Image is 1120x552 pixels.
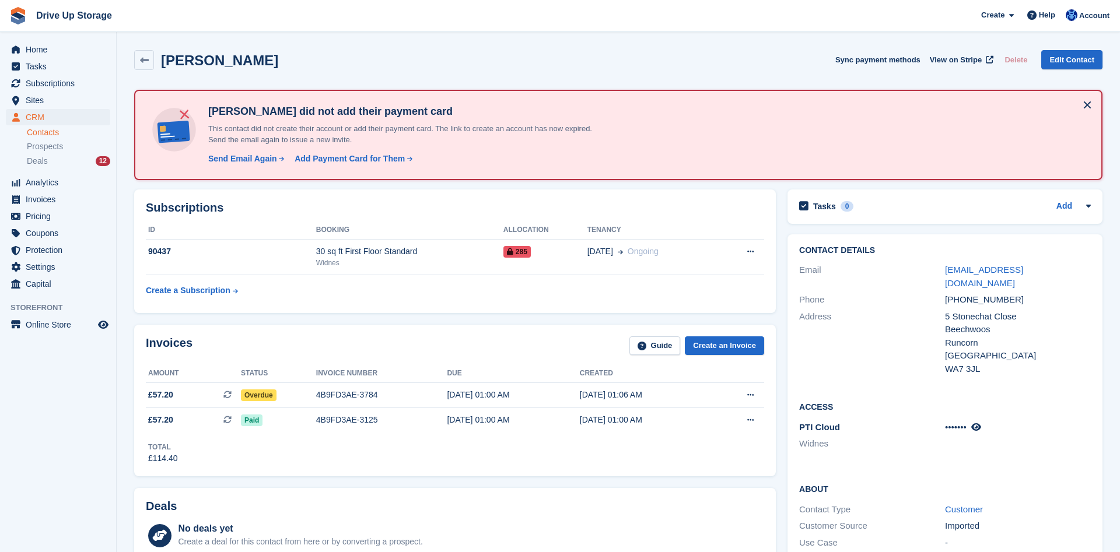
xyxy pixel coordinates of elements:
a: Drive Up Storage [32,6,117,25]
div: Create a deal for this contact from here or by converting a prospect. [178,536,422,548]
a: View on Stripe [925,50,996,69]
a: menu [6,41,110,58]
li: Widnes [799,437,945,451]
a: menu [6,225,110,241]
a: Create an Invoice [685,336,764,356]
a: Deals 12 [27,155,110,167]
span: Analytics [26,174,96,191]
div: Beechwoos [945,323,1091,336]
a: Add [1056,200,1072,213]
span: Subscriptions [26,75,96,92]
th: Booking [316,221,503,240]
span: ••••••• [945,422,967,432]
div: Phone [799,293,945,307]
th: Created [580,364,712,383]
span: View on Stripe [930,54,982,66]
span: £57.20 [148,414,173,426]
a: menu [6,191,110,208]
a: menu [6,242,110,258]
span: CRM [26,109,96,125]
a: Preview store [96,318,110,332]
a: Create a Subscription [146,280,238,301]
div: Send Email Again [208,153,277,165]
th: Tenancy [587,221,719,240]
button: Sync payment methods [835,50,921,69]
span: Protection [26,242,96,258]
h2: Tasks [813,201,836,212]
span: Account [1079,10,1109,22]
a: menu [6,174,110,191]
span: Help [1039,9,1055,21]
span: Invoices [26,191,96,208]
div: - [945,536,1091,550]
a: Add Payment Card for Them [290,153,414,165]
div: Address [799,310,945,376]
a: menu [6,259,110,275]
th: ID [146,221,316,240]
a: [EMAIL_ADDRESS][DOMAIN_NAME] [945,265,1023,288]
div: Imported [945,519,1091,533]
a: menu [6,92,110,108]
div: Widnes [316,258,503,268]
div: [GEOGRAPHIC_DATA] [945,349,1091,363]
div: 12 [96,156,110,166]
span: Ongoing [628,247,659,256]
th: Amount [146,364,241,383]
span: Storefront [10,302,116,314]
th: Allocation [503,221,587,240]
a: Customer [945,504,983,514]
h4: [PERSON_NAME] did not add their payment card [204,105,612,118]
th: Status [241,364,316,383]
div: 4B9FD3AE-3784 [316,389,447,401]
a: Edit Contact [1041,50,1102,69]
div: [DATE] 01:00 AM [447,389,579,401]
a: Prospects [27,140,110,153]
a: menu [6,208,110,224]
span: Sites [26,92,96,108]
div: Total [148,442,178,452]
div: No deals yet [178,522,422,536]
div: Runcorn [945,336,1091,350]
img: Widnes Team [1066,9,1077,21]
h2: Contact Details [799,246,1091,255]
span: Paid [241,414,262,426]
div: [DATE] 01:00 AM [580,414,712,426]
span: Online Store [26,317,96,333]
a: Guide [629,336,681,356]
span: Capital [26,276,96,292]
div: WA7 3JL [945,363,1091,376]
div: Add Payment Card for Them [295,153,405,165]
span: Deals [27,156,48,167]
span: £57.20 [148,389,173,401]
div: [PHONE_NUMBER] [945,293,1091,307]
h2: Invoices [146,336,192,356]
span: Prospects [27,141,63,152]
div: 0 [841,201,854,212]
span: Pricing [26,208,96,224]
img: no-card-linked-e7822e413c904bf8b177c4d89f31251c4716f9871600ec3ca5bfc59e148c83f4.svg [149,105,199,154]
span: Home [26,41,96,58]
span: [DATE] [587,245,613,258]
span: Create [981,9,1005,21]
a: menu [6,75,110,92]
button: Delete [1000,50,1032,69]
div: Create a Subscription [146,284,230,297]
div: £114.40 [148,452,178,465]
div: [DATE] 01:06 AM [580,389,712,401]
span: Coupons [26,225,96,241]
a: menu [6,58,110,75]
h2: About [799,483,1091,494]
a: menu [6,317,110,333]
img: stora-icon-8386f47178a22dfd0bd8f6a31ec36ba5ce8667c1dd55bd0f319d3a0aa187defe.svg [9,7,27,24]
h2: Deals [146,500,177,513]
a: menu [6,109,110,125]
div: 4B9FD3AE-3125 [316,414,447,426]
div: 30 sq ft First Floor Standard [316,245,503,258]
div: [DATE] 01:00 AM [447,414,579,426]
a: menu [6,276,110,292]
a: Contacts [27,127,110,138]
th: Due [447,364,579,383]
span: Settings [26,259,96,275]
div: Email [799,263,945,290]
div: 90437 [146,245,316,258]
